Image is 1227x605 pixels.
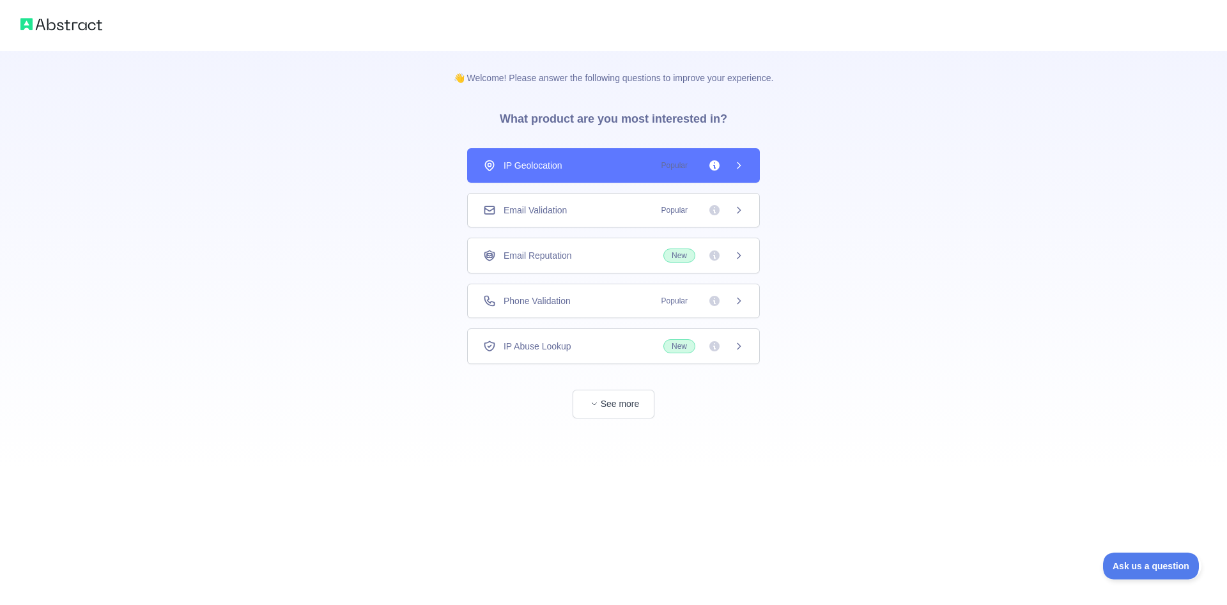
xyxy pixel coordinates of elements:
span: New [663,249,695,263]
span: Popular [654,204,695,217]
span: Popular [654,159,695,172]
span: New [663,339,695,353]
span: IP Geolocation [504,159,562,172]
h3: What product are you most interested in? [479,84,748,148]
span: Email Validation [504,204,567,217]
img: Abstract logo [20,15,102,33]
iframe: Toggle Customer Support [1103,553,1201,579]
button: See more [573,390,654,418]
span: Popular [654,295,695,307]
p: 👋 Welcome! Please answer the following questions to improve your experience. [433,51,794,84]
span: Phone Validation [504,295,571,307]
span: Email Reputation [504,249,572,262]
span: IP Abuse Lookup [504,340,571,353]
